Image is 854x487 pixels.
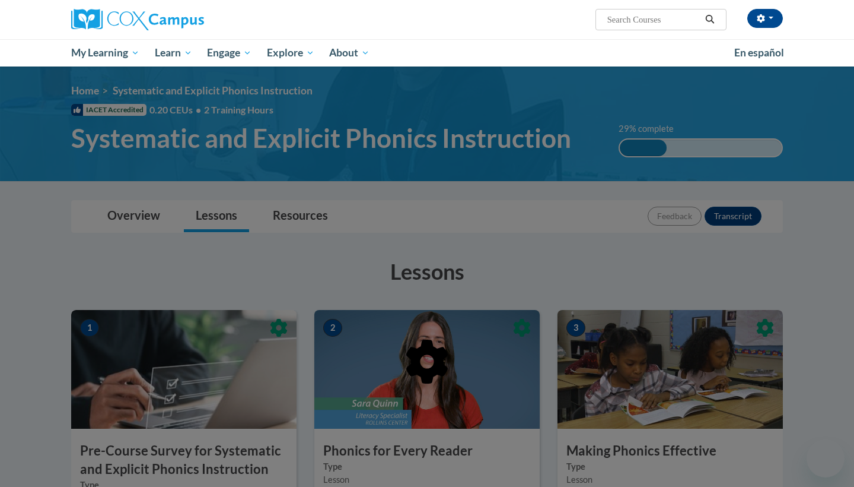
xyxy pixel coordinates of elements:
span: Explore [267,46,314,60]
a: Engage [199,39,259,67]
a: En español [726,40,792,65]
a: Learn [147,39,200,67]
span: Engage [207,46,251,60]
button: Account Settings [747,9,783,28]
span: Learn [155,46,192,60]
iframe: Button to launch messaging window [807,439,845,477]
span: En español [734,46,784,59]
a: My Learning [63,39,147,67]
button: Search [701,12,719,27]
a: Explore [259,39,322,67]
input: Search Courses [606,12,701,27]
a: About [322,39,378,67]
div: Main menu [53,39,801,67]
img: Cox Campus [71,9,204,30]
a: Cox Campus [71,9,297,30]
span: About [329,46,369,60]
span: My Learning [71,46,139,60]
